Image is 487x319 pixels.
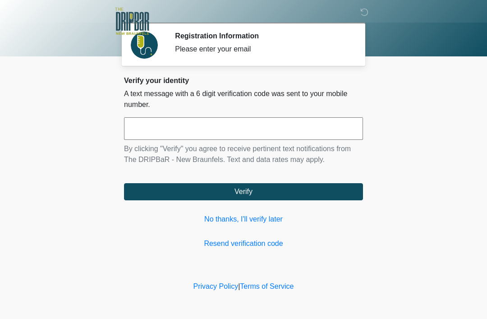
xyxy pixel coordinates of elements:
[124,143,363,165] p: By clicking "Verify" you agree to receive pertinent text notifications from The DRIPBaR - New Bra...
[124,238,363,249] a: Resend verification code
[131,32,158,59] img: Agent Avatar
[238,282,240,290] a: |
[115,7,149,36] img: The DRIPBaR - New Braunfels Logo
[124,214,363,225] a: No thanks, I'll verify later
[124,76,363,85] h2: Verify your identity
[193,282,239,290] a: Privacy Policy
[124,183,363,200] button: Verify
[124,88,363,110] p: A text message with a 6 digit verification code was sent to your mobile number.
[240,282,294,290] a: Terms of Service
[175,44,349,55] div: Please enter your email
